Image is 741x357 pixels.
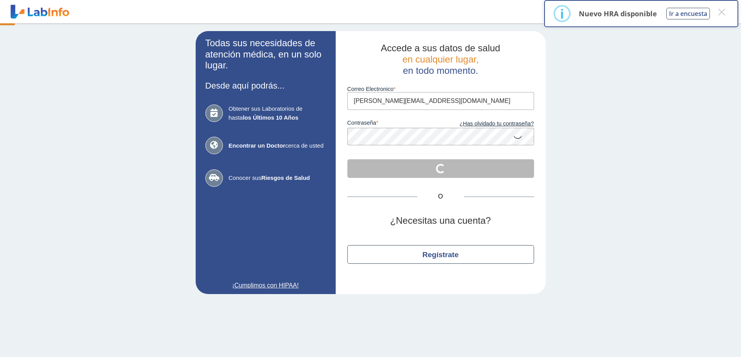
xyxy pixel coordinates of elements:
span: cerca de usted [229,141,326,150]
span: O [417,192,464,201]
span: Conocer sus [229,174,326,183]
b: Riesgos de Salud [261,174,310,181]
b: Encontrar un Doctor [229,142,286,149]
div: i [560,7,564,21]
p: Nuevo HRA disponible [579,9,657,18]
h2: ¿Necesitas una cuenta? [347,215,534,226]
b: los Últimos 10 Años [243,114,298,121]
span: Accede a sus datos de salud [381,43,500,53]
label: Correo Electronico [347,86,534,92]
button: Close this dialog [715,5,729,19]
a: ¿Has olvidado tu contraseña? [441,120,534,128]
button: Regístrate [347,245,534,264]
span: en cualquier lugar, [402,54,478,64]
span: Obtener sus Laboratorios de hasta [229,104,326,122]
a: ¡Cumplimos con HIPAA! [205,281,326,290]
button: Ir a encuesta [666,8,710,19]
h2: Todas sus necesidades de atención médica, en un solo lugar. [205,38,326,71]
span: en todo momento. [403,65,478,76]
h3: Desde aquí podrás... [205,81,326,91]
label: contraseña [347,120,441,128]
